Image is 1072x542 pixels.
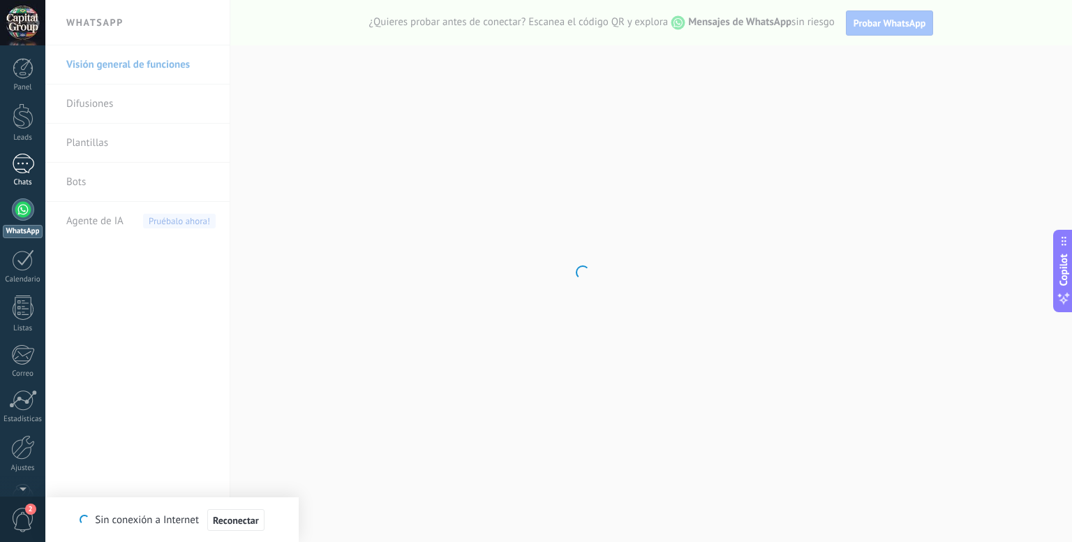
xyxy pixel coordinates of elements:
span: Reconectar [213,515,259,525]
div: WhatsApp [3,225,43,238]
div: Calendario [3,275,43,284]
div: Chats [3,178,43,187]
span: Copilot [1057,254,1071,286]
div: Estadísticas [3,415,43,424]
div: Leads [3,133,43,142]
span: 2 [25,504,36,515]
div: Panel [3,83,43,92]
div: Sin conexión a Internet [80,508,264,532]
button: Reconectar [207,509,265,532]
div: Correo [3,369,43,379]
div: Ajustes [3,464,43,473]
div: Listas [3,324,43,333]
